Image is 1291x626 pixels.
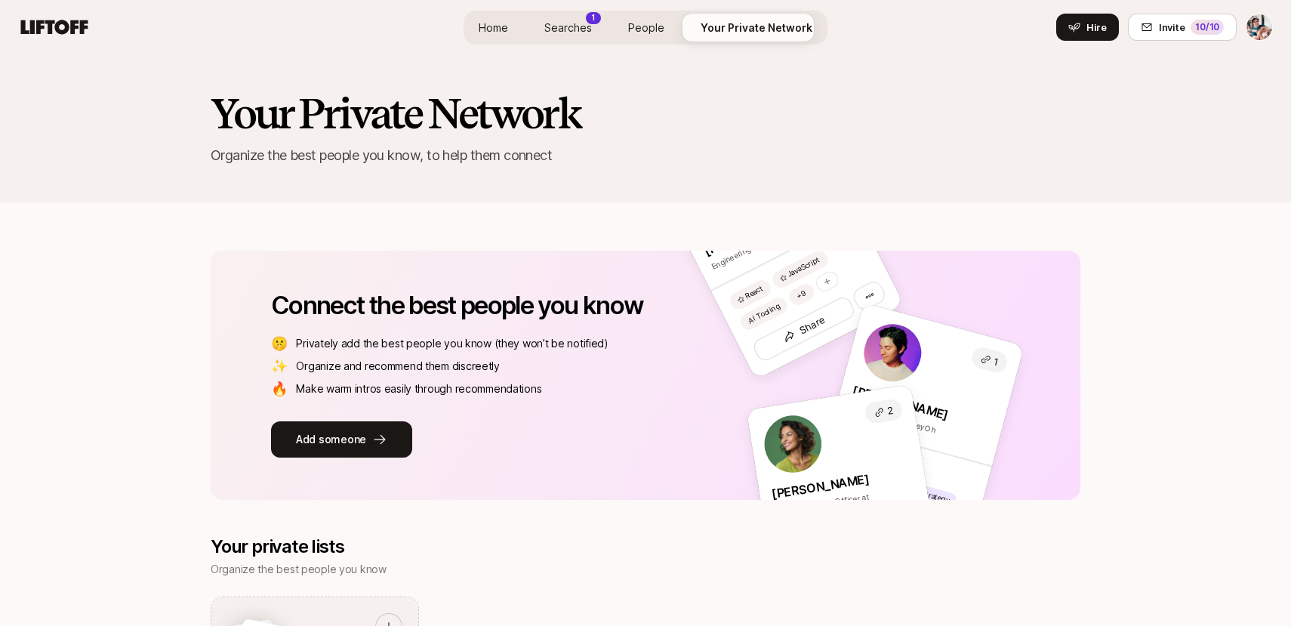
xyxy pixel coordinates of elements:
div: 10 /10 [1191,20,1224,35]
p: [PERSON_NAME] [771,469,871,504]
p: 🤫 [271,335,287,352]
p: AI Tooling [746,301,783,328]
p: Connect the best people you know [271,293,643,317]
span: Share [779,310,829,349]
h2: Your Private Network [211,91,1080,136]
span: Searches [544,20,592,35]
p: 1 [592,12,595,23]
p: Product Design at HeyOh [847,399,988,451]
p: Organize the best people you know, to help them connect [211,145,1080,166]
a: People [616,14,676,42]
div: 1 [970,345,1009,375]
a: Your Private Network [689,14,824,42]
a: Searches1 [532,14,604,42]
p: Organize the best people you know [211,560,387,578]
p: Your private lists [211,536,387,557]
p: JavaScript [785,254,822,281]
span: Home [479,20,508,35]
span: Your Private Network [701,20,812,35]
span: People [628,20,664,35]
span: Invite [1159,20,1185,35]
p: ✨ [271,358,287,375]
img: My Network hero avatar 2 [760,412,826,477]
p: 🔥 [271,381,287,397]
p: Make warm intros easily through recommendations [296,381,541,397]
p: Organize and recommend them discreetly [296,358,499,375]
p: React [744,283,766,303]
button: Add someone [271,421,412,458]
p: Privately add the best people you know (they won’t be notified) [296,335,608,352]
img: My Network hero avatar 1 [858,318,928,388]
button: Hire [1056,14,1119,41]
a: Home [467,14,520,42]
button: Invite10/10 [1128,14,1237,41]
div: 2 [864,398,904,424]
p: Strategy [920,487,951,507]
button: Mohit Singh [1246,14,1273,41]
span: Hire [1086,20,1107,35]
img: Mohit Singh [1246,14,1272,40]
p: +9 [794,286,809,302]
